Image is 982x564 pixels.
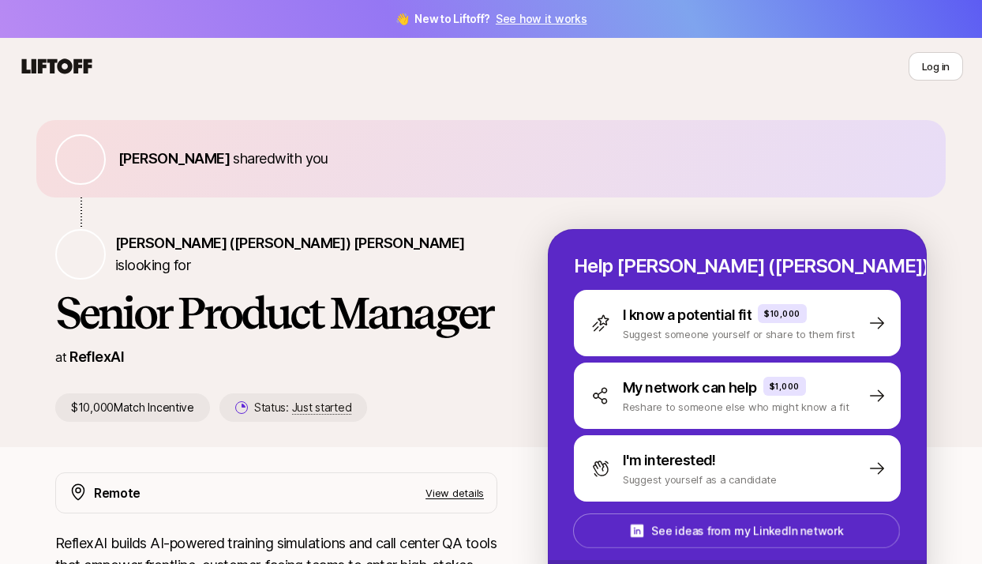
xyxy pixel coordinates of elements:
[623,399,849,415] p: Reshare to someone else who might know a fit
[115,232,497,276] p: is looking for
[292,400,352,415] span: Just started
[623,377,757,399] p: My network can help
[574,255,901,277] p: Help [PERSON_NAME] ([PERSON_NAME]) hire
[94,483,141,503] p: Remote
[55,393,210,422] p: $10,000 Match Incentive
[623,304,751,326] p: I know a potential fit
[623,326,855,342] p: Suggest someone yourself or share to them first
[651,521,843,540] p: See ideas from my LinkedIn network
[69,348,124,365] a: ReflexAI
[770,380,800,393] p: $1,000
[115,235,465,251] span: [PERSON_NAME] ([PERSON_NAME]) [PERSON_NAME]
[55,347,66,367] p: at
[118,150,230,167] span: [PERSON_NAME]
[118,148,335,170] p: shared
[764,307,800,320] p: $10,000
[254,398,351,417] p: Status:
[496,12,587,25] a: See how it works
[623,472,777,487] p: Suggest yourself as a candidate
[623,449,716,472] p: I'm interested!
[55,289,497,337] h1: Senior Product Manager
[275,150,328,167] span: with you
[573,513,900,548] button: See ideas from my LinkedIn network
[395,9,587,28] span: 👋 New to Liftoff?
[425,485,484,501] p: View details
[909,52,963,81] button: Log in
